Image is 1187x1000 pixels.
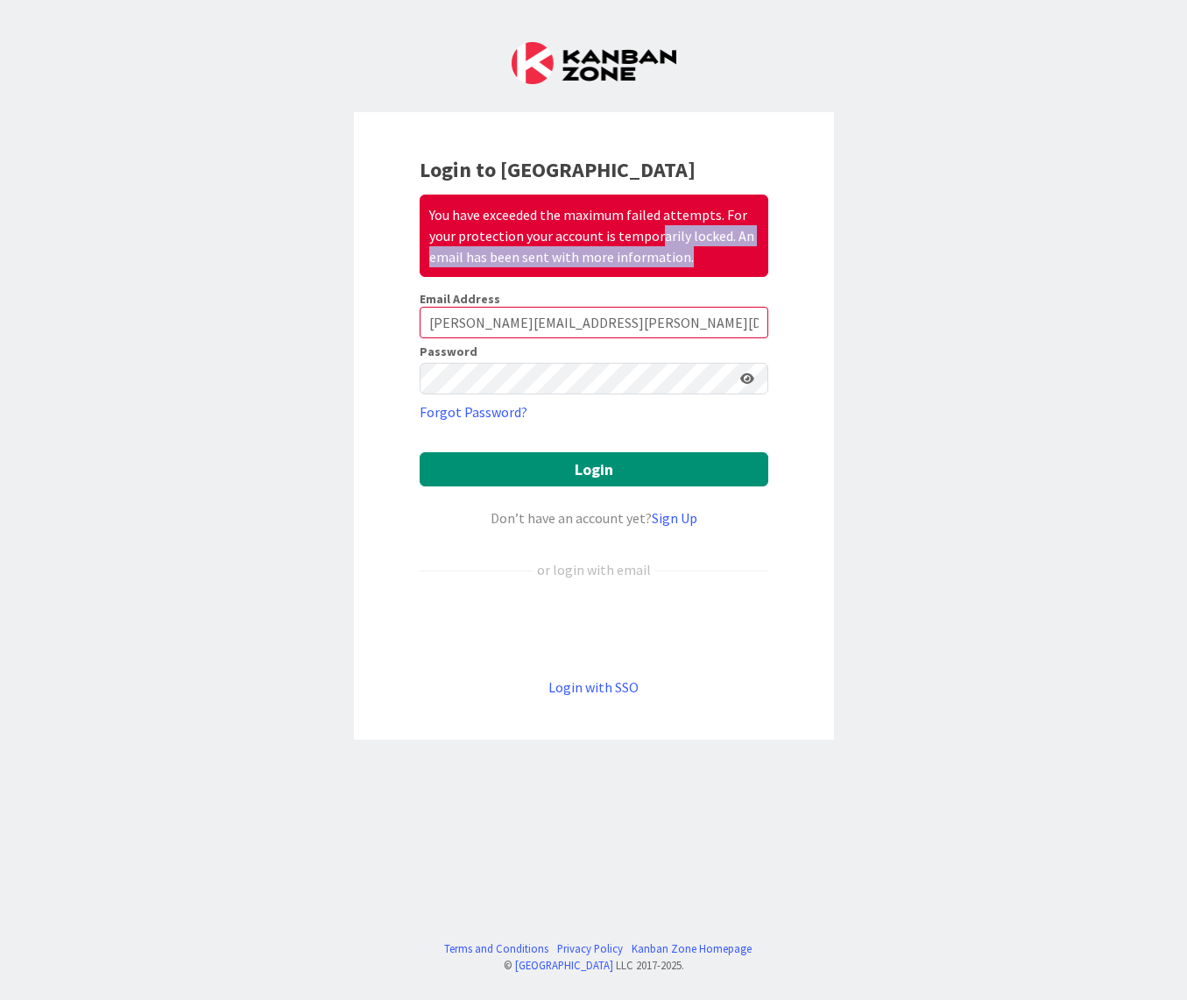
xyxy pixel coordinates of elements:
[557,940,623,957] a: Privacy Policy
[515,958,613,972] a: [GEOGRAPHIC_DATA]
[420,156,696,183] b: Login to [GEOGRAPHIC_DATA]
[512,42,676,84] img: Kanban Zone
[420,401,527,422] a: Forgot Password?
[652,509,697,527] a: Sign Up
[444,940,548,957] a: Terms and Conditions
[533,559,655,580] div: or login with email
[411,609,777,648] iframe: Botão Iniciar sessão com o Google
[420,291,500,307] label: Email Address
[435,957,752,974] div: © LLC 2017- 2025 .
[420,345,477,358] label: Password
[420,507,768,528] div: Don’t have an account yet?
[420,195,768,277] div: You have exceeded the maximum failed attempts. For your protection your account is temporarily lo...
[632,940,752,957] a: Kanban Zone Homepage
[548,678,639,696] a: Login with SSO
[420,452,768,486] button: Login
